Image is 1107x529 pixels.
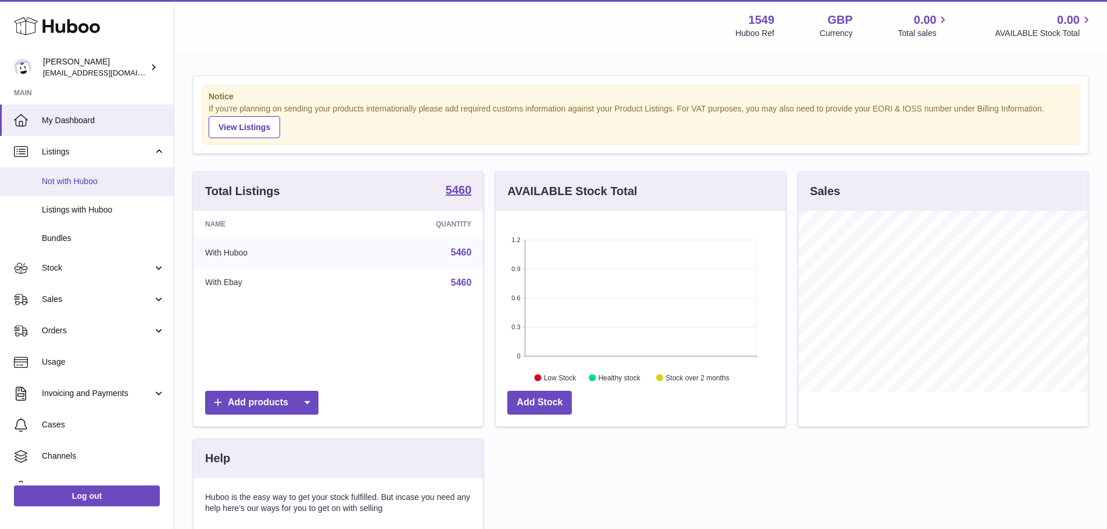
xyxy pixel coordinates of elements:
[1057,12,1080,28] span: 0.00
[512,294,521,301] text: 0.6
[42,388,153,399] span: Invoicing and Payments
[451,247,472,257] a: 5460
[42,176,165,187] span: Not with Huboo
[446,184,472,198] a: 5460
[736,28,775,39] div: Huboo Ref
[194,237,346,268] td: With Huboo
[898,12,950,39] a: 0.00 Total sales
[451,278,472,287] a: 5460
[42,294,153,305] span: Sales
[42,419,165,430] span: Cases
[42,482,165,493] span: Settings
[599,373,641,382] text: Healthy stock
[42,115,165,126] span: My Dashboard
[507,183,637,199] h3: AVAILABLE Stock Total
[446,184,472,196] strong: 5460
[209,116,280,138] a: View Listings
[14,485,160,506] a: Log out
[194,268,346,298] td: With Ebay
[666,373,729,382] text: Stock over 2 months
[42,325,153,336] span: Orders
[42,451,165,462] span: Channels
[205,492,471,514] p: Huboo is the easy way to get your stock fulfilled. But incase you need any help here's our ways f...
[512,323,521,330] text: 0.3
[512,236,521,243] text: 1.2
[42,204,165,215] span: Listings with Huboo
[43,68,171,77] span: [EMAIL_ADDRESS][DOMAIN_NAME]
[205,183,280,199] h3: Total Listings
[507,391,572,415] a: Add Stock
[748,12,775,28] strong: 1549
[914,12,937,28] span: 0.00
[205,391,318,415] a: Add products
[42,146,153,157] span: Listings
[194,211,346,237] th: Name
[42,233,165,244] span: Bundles
[42,357,165,368] span: Usage
[205,451,230,466] h3: Help
[43,56,148,78] div: [PERSON_NAME]
[898,28,950,39] span: Total sales
[14,59,31,76] img: internalAdmin-1549@internal.huboo.com
[517,352,521,359] text: 0
[995,12,1093,39] a: 0.00 AVAILABLE Stock Total
[544,373,576,382] text: Low Stock
[995,28,1093,39] span: AVAILABLE Stock Total
[827,12,852,28] strong: GBP
[810,183,840,199] h3: Sales
[346,211,483,237] th: Quantity
[820,28,853,39] div: Currency
[512,265,521,272] text: 0.9
[42,262,153,274] span: Stock
[209,103,1073,138] div: If you're planning on sending your products internationally please add required customs informati...
[209,91,1073,102] strong: Notice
